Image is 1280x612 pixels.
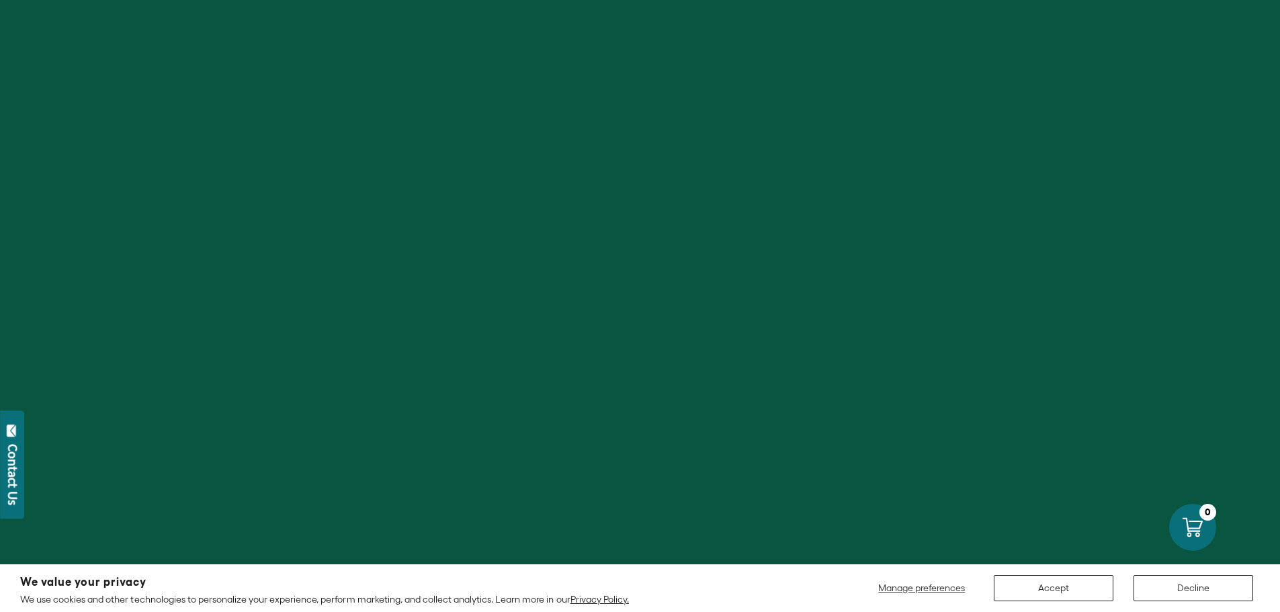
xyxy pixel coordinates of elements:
[994,575,1113,601] button: Accept
[570,594,629,605] a: Privacy Policy.
[1134,575,1253,601] button: Decline
[20,593,629,605] p: We use cookies and other technologies to personalize your experience, perform marketing, and coll...
[870,575,974,601] button: Manage preferences
[20,576,629,588] h2: We value your privacy
[878,582,965,593] span: Manage preferences
[1199,504,1216,521] div: 0
[6,444,19,505] div: Contact Us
